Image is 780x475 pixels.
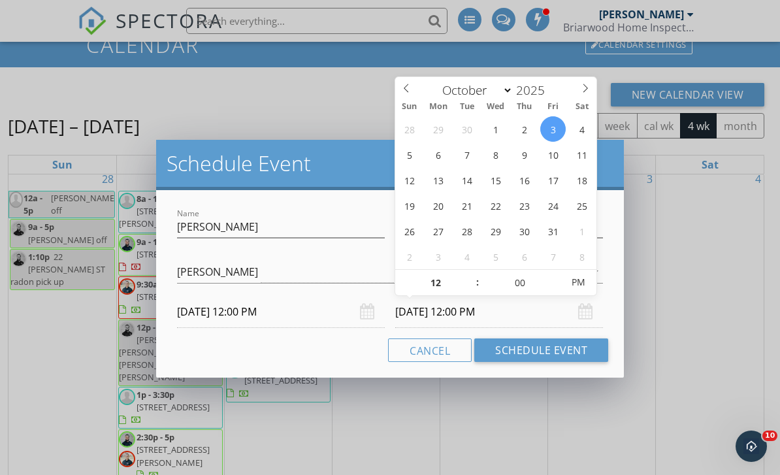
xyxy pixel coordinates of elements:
[560,269,596,295] span: Click to toggle
[512,116,537,142] span: October 2, 2025
[397,167,422,193] span: October 12, 2025
[453,103,481,111] span: Tue
[569,167,594,193] span: October 18, 2025
[512,142,537,167] span: October 9, 2025
[454,193,479,218] span: October 21, 2025
[454,142,479,167] span: October 7, 2025
[736,431,767,462] iframe: Intercom live chat
[454,244,479,269] span: November 4, 2025
[425,116,451,142] span: September 29, 2025
[177,266,258,278] div: [PERSON_NAME]
[540,167,566,193] span: October 17, 2025
[569,142,594,167] span: October 11, 2025
[540,116,566,142] span: October 3, 2025
[512,244,537,269] span: November 6, 2025
[388,338,472,362] button: Cancel
[569,218,594,244] span: November 1, 2025
[395,103,424,111] span: Sun
[397,218,422,244] span: October 26, 2025
[512,218,537,244] span: October 30, 2025
[510,103,539,111] span: Thu
[397,193,422,218] span: October 19, 2025
[513,82,556,99] input: Year
[569,116,594,142] span: October 4, 2025
[569,193,594,218] span: October 25, 2025
[483,142,508,167] span: October 8, 2025
[454,167,479,193] span: October 14, 2025
[454,116,479,142] span: September 30, 2025
[539,103,568,111] span: Fri
[483,244,508,269] span: November 5, 2025
[481,103,510,111] span: Wed
[540,142,566,167] span: October 10, 2025
[483,193,508,218] span: October 22, 2025
[425,244,451,269] span: November 3, 2025
[474,338,608,362] button: Schedule Event
[397,142,422,167] span: October 5, 2025
[167,150,613,176] h2: Schedule Event
[397,116,422,142] span: September 28, 2025
[483,116,508,142] span: October 1, 2025
[540,193,566,218] span: October 24, 2025
[569,244,594,269] span: November 8, 2025
[476,269,479,295] span: :
[395,296,603,328] input: Select date
[483,167,508,193] span: October 15, 2025
[424,103,453,111] span: Mon
[483,218,508,244] span: October 29, 2025
[762,431,777,441] span: 10
[397,244,422,269] span: November 2, 2025
[540,218,566,244] span: October 31, 2025
[454,218,479,244] span: October 28, 2025
[425,142,451,167] span: October 6, 2025
[512,193,537,218] span: October 23, 2025
[568,103,596,111] span: Sat
[425,167,451,193] span: October 13, 2025
[425,218,451,244] span: October 27, 2025
[540,244,566,269] span: November 7, 2025
[512,167,537,193] span: October 16, 2025
[177,296,385,328] input: Select date
[425,193,451,218] span: October 20, 2025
